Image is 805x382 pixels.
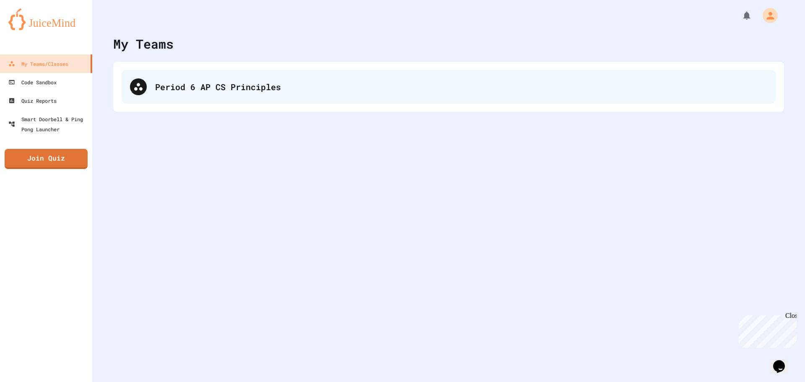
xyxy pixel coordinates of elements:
iframe: chat widget [735,312,797,348]
iframe: chat widget [770,348,797,374]
div: Period 6 AP CS Principles [122,70,776,104]
div: Smart Doorbell & Ping Pong Launcher [8,114,89,134]
div: My Teams [113,34,174,53]
div: Quiz Reports [8,96,57,106]
div: Period 6 AP CS Principles [155,81,767,93]
div: Chat with us now!Close [3,3,58,53]
div: My Notifications [726,8,754,23]
div: Code Sandbox [8,77,57,87]
div: My Teams/Classes [8,59,68,69]
img: logo-orange.svg [8,8,84,30]
div: My Account [754,6,780,25]
a: Join Quiz [5,149,88,169]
